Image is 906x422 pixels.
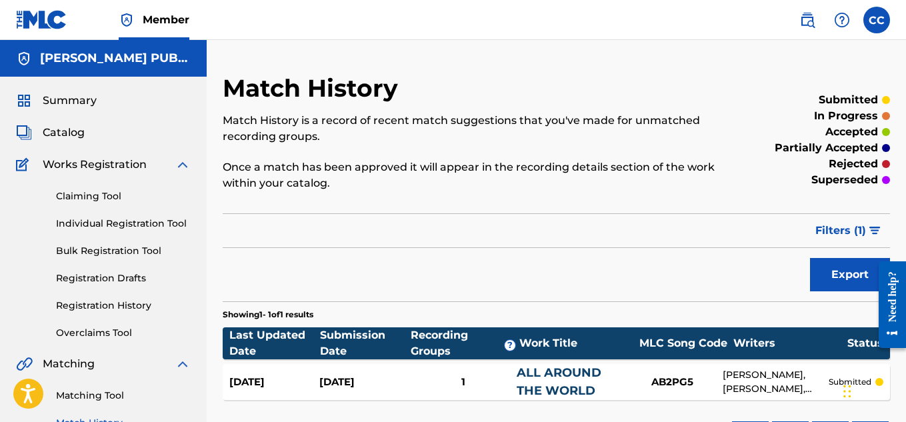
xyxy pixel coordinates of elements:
[16,10,67,29] img: MLC Logo
[229,375,319,390] div: [DATE]
[863,7,890,33] div: User Menu
[810,258,890,291] button: Export
[869,251,906,359] iframe: Resource Center
[43,157,147,173] span: Works Registration
[16,93,97,109] a: SummarySummary
[411,327,519,359] div: Recording Groups
[814,108,878,124] p: in progress
[829,7,855,33] div: Help
[223,309,313,321] p: Showing 1 - 1 of 1 results
[320,327,411,359] div: Submission Date
[56,244,191,258] a: Bulk Registration Tool
[56,326,191,340] a: Overclaims Tool
[794,7,821,33] a: Public Search
[623,375,723,390] div: AB2PG5
[825,124,878,140] p: accepted
[16,125,32,141] img: Catalog
[223,159,737,191] p: Once a match has been approved it will appear in the recording details section of the work within...
[799,12,815,28] img: search
[16,157,33,173] img: Works Registration
[811,172,878,188] p: superseded
[723,368,829,396] div: [PERSON_NAME], [PERSON_NAME], [PERSON_NAME]
[56,389,191,403] a: Matching Tool
[847,335,883,351] div: Status
[829,156,878,172] p: rejected
[807,214,890,247] button: Filters (1)
[519,335,633,351] div: Work Title
[40,51,191,66] h5: KRING PUBLISHING
[815,223,866,239] span: Filters ( 1 )
[175,356,191,372] img: expand
[843,371,851,411] div: Drag
[505,340,515,351] span: ?
[56,189,191,203] a: Claiming Tool
[319,375,409,390] div: [DATE]
[409,375,517,390] div: 1
[16,51,32,67] img: Accounts
[223,73,405,103] h2: Match History
[56,271,191,285] a: Registration Drafts
[834,12,850,28] img: help
[175,157,191,173] img: expand
[517,365,601,398] a: ALL AROUND THE WORLD
[829,376,871,388] p: submitted
[819,92,878,108] p: submitted
[56,217,191,231] a: Individual Registration Tool
[223,113,737,145] p: Match History is a record of recent match suggestions that you've made for unmatched recording gr...
[869,227,881,235] img: filter
[16,125,85,141] a: CatalogCatalog
[43,125,85,141] span: Catalog
[43,93,97,109] span: Summary
[16,356,33,372] img: Matching
[56,299,191,313] a: Registration History
[775,140,878,156] p: partially accepted
[733,335,847,351] div: Writers
[633,335,733,351] div: MLC Song Code
[229,327,320,359] div: Last Updated Date
[839,358,906,422] iframe: Chat Widget
[119,12,135,28] img: Top Rightsholder
[16,93,32,109] img: Summary
[43,356,95,372] span: Matching
[143,12,189,27] span: Member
